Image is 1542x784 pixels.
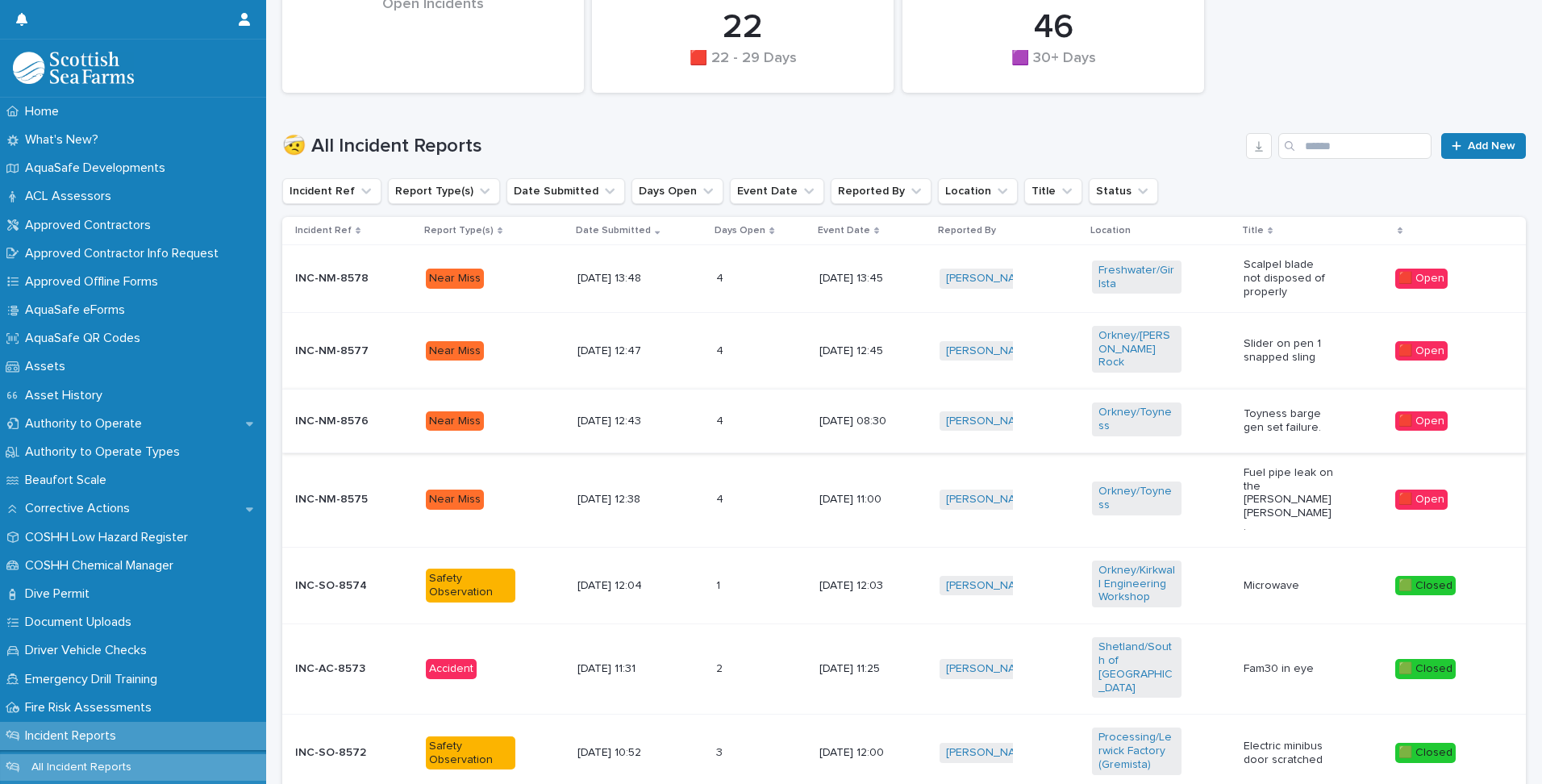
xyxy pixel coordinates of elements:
tr: INC-SO-8574Safety Observation[DATE] 12:0411 [DATE] 12:03[PERSON_NAME] Orkney/Kirkwall Engineering... [282,547,1526,623]
div: 🟩 Closed [1395,659,1456,679]
tr: INC-NM-8578Near Miss[DATE] 13:4844 [DATE] 13:45[PERSON_NAME] Freshwater/Girlsta Scalpel blade not... [282,245,1526,312]
p: Beaufort Scale [19,473,119,488]
h1: 🤕 All Incident Reports [282,135,1240,158]
p: Assets [19,359,78,374]
p: 4 [716,341,727,358]
button: Event Date [730,178,824,204]
p: INC-SO-8574 [295,579,385,593]
button: Incident Ref [282,178,381,204]
div: Near Miss [426,341,484,361]
a: [PERSON_NAME] [946,344,1034,358]
p: INC-NM-8578 [295,272,385,286]
p: Home [19,104,72,119]
p: [DATE] 12:04 [577,579,667,593]
p: Date Submitted [576,222,651,240]
button: Days Open [631,178,723,204]
div: Safety Observation [426,736,515,770]
p: INC-NM-8575 [295,493,385,507]
p: ACL Assessors [19,189,124,204]
div: 🟥 Open [1395,341,1448,361]
p: Slider on pen 1 snapped sling [1244,337,1333,365]
a: [PERSON_NAME] [946,493,1034,507]
p: AquaSafe eForms [19,302,138,318]
p: Driver Vehicle Checks [19,643,160,658]
p: Electric minibus door scratched [1244,740,1333,767]
div: 🟥 Open [1395,411,1448,432]
p: Incident Reports [19,728,129,744]
p: AquaSafe QR Codes [19,331,153,346]
p: INC-NM-8576 [295,415,385,428]
p: 4 [716,490,727,507]
p: [DATE] 08:30 [819,415,909,428]
tr: INC-NM-8576Near Miss[DATE] 12:4344 [DATE] 08:30[PERSON_NAME] Orkney/Toyness Toyness barge gen set... [282,390,1526,453]
p: [DATE] 12:00 [819,746,909,760]
div: Accident [426,659,477,679]
p: 2 [716,659,726,676]
button: Reported By [831,178,931,204]
a: [PERSON_NAME] [946,272,1034,286]
div: 🟪 30+ Days [930,50,1177,84]
button: Date Submitted [506,178,625,204]
p: Event Date [818,222,870,240]
p: 3 [716,743,726,760]
p: Reported By [938,222,996,240]
p: Fire Risk Assessments [19,700,165,715]
a: Freshwater/Girlsta [1098,264,1175,291]
div: 🟥 Open [1395,490,1448,510]
p: [DATE] 11:00 [819,493,909,507]
a: [PERSON_NAME] [946,746,1034,760]
div: Safety Observation [426,569,515,603]
p: Toyness barge gen set failure. [1244,407,1333,435]
div: 🟩 Closed [1395,576,1456,596]
a: [PERSON_NAME] [946,415,1034,428]
a: Orkney/Kirkwall Engineering Workshop [1098,564,1175,604]
p: All Incident Reports [19,761,144,774]
p: COSHH Low Hazard Register [19,530,201,545]
div: 🟥 Open [1395,269,1448,289]
a: [PERSON_NAME] [946,662,1034,676]
span: Add New [1468,140,1515,152]
div: 🟥 22 - 29 Days [619,50,866,84]
p: INC-SO-8572 [295,746,385,760]
p: [DATE] 11:25 [819,662,909,676]
p: Approved Offline Forms [19,274,171,290]
p: [DATE] 13:45 [819,272,909,286]
p: [DATE] 13:48 [577,272,667,286]
a: Orkney/[PERSON_NAME] Rock [1098,329,1175,369]
a: Orkney/Toyness [1098,485,1175,512]
p: AquaSafe Developments [19,161,178,176]
p: [DATE] 12:45 [819,344,909,358]
p: Approved Contractor Info Request [19,246,231,261]
a: Processing/Lerwick Factory (Gremista) [1098,731,1175,771]
p: [DATE] 11:31 [577,662,667,676]
p: [DATE] 10:52 [577,746,667,760]
div: 46 [930,7,1177,48]
a: Shetland/South of [GEOGRAPHIC_DATA] [1098,640,1175,694]
button: Report Type(s) [388,178,500,204]
p: Approved Contractors [19,218,164,233]
p: Days Open [715,222,765,240]
p: 4 [716,269,727,286]
p: Report Type(s) [424,222,494,240]
p: [DATE] 12:43 [577,415,667,428]
button: Location [938,178,1018,204]
p: Document Uploads [19,615,144,630]
img: bPIBxiqnSb2ggTQWdOVV [13,52,134,84]
p: Authority to Operate [19,416,155,432]
p: Location [1090,222,1131,240]
a: Add New [1441,133,1526,159]
p: Incident Ref [295,222,352,240]
input: Search [1278,133,1432,159]
p: 4 [716,411,727,428]
div: Near Miss [426,490,484,510]
tr: INC-AC-8573Accident[DATE] 11:3122 [DATE] 11:25[PERSON_NAME] Shetland/South of [GEOGRAPHIC_DATA] F... [282,624,1526,715]
a: Orkney/Toyness [1098,406,1175,433]
p: What's New? [19,132,111,148]
button: Title [1024,178,1082,204]
p: INC-NM-8577 [295,344,385,358]
tr: INC-NM-8575Near Miss[DATE] 12:3844 [DATE] 11:00[PERSON_NAME] Orkney/Toyness Fuel pipe leak on the... [282,452,1526,547]
tr: INC-NM-8577Near Miss[DATE] 12:4744 [DATE] 12:45[PERSON_NAME] Orkney/[PERSON_NAME] Rock Slider on ... [282,312,1526,389]
p: Authority to Operate Types [19,444,193,460]
p: Scalpel blade not disposed of properly [1244,258,1333,298]
p: [DATE] 12:47 [577,344,667,358]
